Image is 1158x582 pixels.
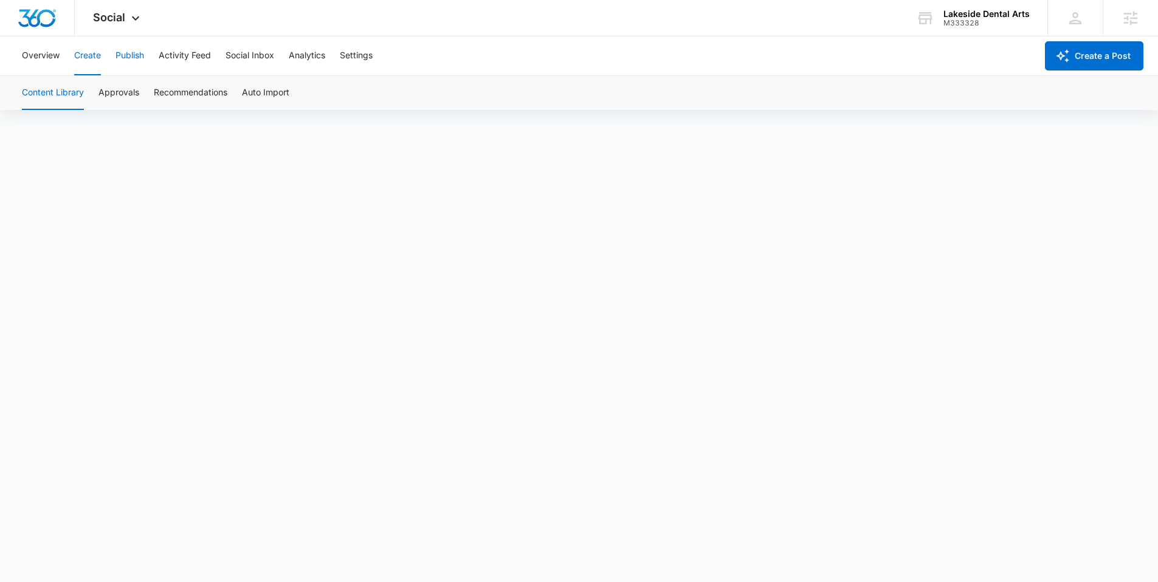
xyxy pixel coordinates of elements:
button: Settings [340,36,373,75]
button: Publish [115,36,144,75]
button: Approvals [98,76,139,110]
button: Create a Post [1045,41,1143,70]
button: Analytics [289,36,325,75]
button: Recommendations [154,76,227,110]
button: Create [74,36,101,75]
button: Auto Import [242,76,289,110]
div: account id [943,19,1030,27]
button: Activity Feed [159,36,211,75]
span: Social [93,11,125,24]
button: Content Library [22,76,84,110]
div: account name [943,9,1030,19]
button: Overview [22,36,60,75]
button: Social Inbox [226,36,274,75]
